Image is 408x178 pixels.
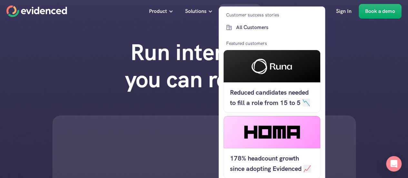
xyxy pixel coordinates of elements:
[304,4,329,19] a: Pricing
[149,7,167,16] p: Product
[226,40,267,47] p: Featured customers
[236,23,319,32] p: All Customers
[386,156,402,172] div: Open Intercom Messenger
[224,50,320,113] a: Reduced candidates needed to fill a role from 15 to 5 📉
[331,4,356,19] a: Sign In
[359,4,402,19] a: Book a demo
[336,7,352,16] p: Sign In
[185,7,206,16] p: Solutions
[230,153,314,174] h5: 178% headcount growth since adopting Evidenced 📈
[365,7,395,16] p: Book a demo
[226,11,279,18] p: Customer success stories
[224,22,320,33] a: All Customers
[230,87,314,108] h5: Reduced candidates needed to fill a role from 15 to 5 📉
[6,5,67,17] a: Home
[112,39,296,93] h1: Run interviews you can rely on.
